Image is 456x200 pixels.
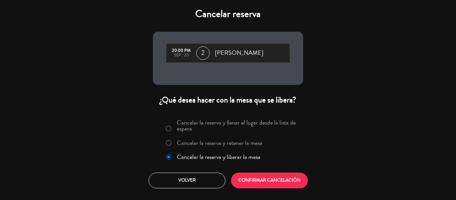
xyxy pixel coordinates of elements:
[177,140,262,146] label: Cancelar la reserva y retener la mesa
[231,173,308,188] button: CONFIRMAR CANCELACIÓN
[215,48,263,58] span: [PERSON_NAME]
[170,48,193,53] div: 20:00 PM
[177,154,260,160] label: Cancelar la reserva y liberar la mesa
[170,53,193,58] div: sep., 20
[149,173,225,188] button: Volver
[196,46,210,60] span: 2
[177,120,299,132] label: Cancelar la reserva y llenar el lugar desde la lista de espera
[153,8,303,20] h4: Cancelar reserva
[153,95,303,105] div: ¿Qué desea hacer con la mesa que se libera?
